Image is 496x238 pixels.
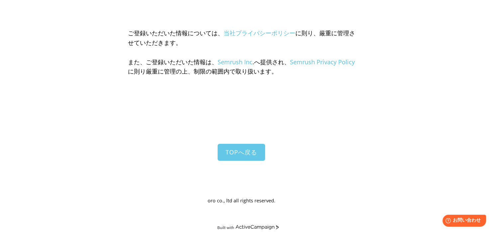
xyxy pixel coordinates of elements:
div: Built with [217,225,234,230]
a: TOPへ戻る [218,144,265,161]
iframe: Help widget launcher [437,212,489,231]
span: oro co., ltd all rights reserved. [208,197,275,204]
span: TOPへ戻る [226,148,257,156]
span: また、ご登録いただいた情報は、 .へ提供され、 に則り厳重に管理の上、制限の範囲内で取り扱います。 [128,58,355,76]
a: Semrush Inc [218,58,252,66]
a: Semrush Privacy Policy [290,58,355,66]
a: 当社プライバシーポリシー [224,29,295,37]
span: ご登録いただいた情報については、 に則り、厳重に管理させていただきます。 [128,29,355,47]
